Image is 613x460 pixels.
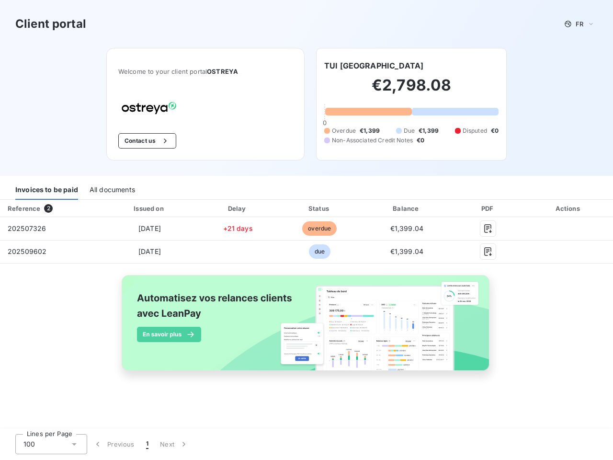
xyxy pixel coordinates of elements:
span: Welcome to your client portal [118,68,293,75]
button: Previous [87,434,140,454]
span: €1,399.04 [390,247,423,255]
h6: TUI [GEOGRAPHIC_DATA] [324,60,423,71]
span: 202509602 [8,247,46,255]
span: 0 [323,119,327,126]
span: FR [576,20,583,28]
div: PDF [454,204,522,213]
span: Due [404,126,415,135]
span: Overdue [332,126,356,135]
span: €1,399 [419,126,439,135]
div: Delay [200,204,276,213]
span: 2 [44,204,53,213]
span: due [309,244,330,259]
span: 1 [146,439,148,449]
button: Next [154,434,194,454]
div: Issued on [103,204,196,213]
span: €1,399 [360,126,380,135]
button: 1 [140,434,154,454]
div: Balance [363,204,451,213]
span: overdue [302,221,337,236]
img: Company logo [118,98,180,118]
div: Reference [8,205,40,212]
span: €0 [491,126,499,135]
button: Contact us [118,133,176,149]
span: €1,399.04 [390,224,423,232]
h3: Client portal [15,15,86,33]
div: Invoices to be paid [15,180,78,200]
span: 100 [23,439,35,449]
span: Non-Associated Credit Notes [332,136,413,145]
div: Actions [526,204,611,213]
div: All documents [90,180,135,200]
span: +21 days [223,224,253,232]
span: [DATE] [138,247,161,255]
h2: €2,798.08 [324,76,499,104]
span: [DATE] [138,224,161,232]
span: Disputed [463,126,487,135]
span: OSTREYA [207,68,238,75]
span: €0 [417,136,424,145]
img: banner [113,269,500,387]
span: 202507326 [8,224,46,232]
div: Status [280,204,359,213]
